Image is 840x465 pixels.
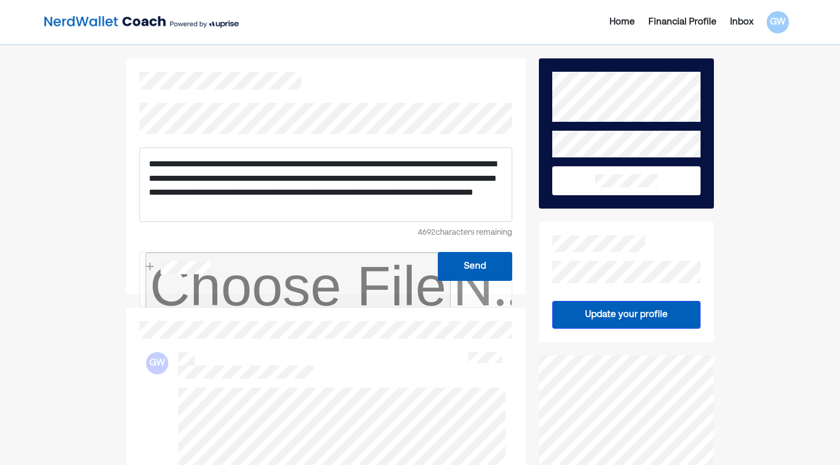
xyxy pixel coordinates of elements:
[139,147,513,222] div: Rich Text Editor. Editing area: main
[648,16,717,29] div: Financial Profile
[438,252,512,281] button: Send
[767,11,789,33] div: GW
[609,16,635,29] div: Home
[552,301,701,329] button: Update your profile
[730,16,753,29] div: Inbox
[139,226,513,239] div: 4692 characters remaining
[146,352,168,374] div: GW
